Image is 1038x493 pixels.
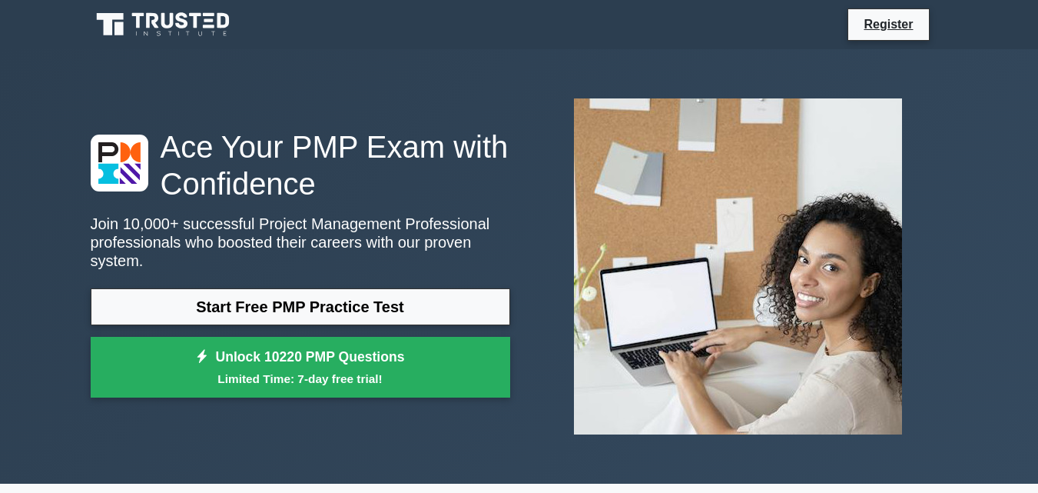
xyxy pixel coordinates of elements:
[854,15,922,34] a: Register
[91,128,510,202] h1: Ace Your PMP Exam with Confidence
[91,288,510,325] a: Start Free PMP Practice Test
[110,370,491,388] small: Limited Time: 7-day free trial!
[91,215,510,270] p: Join 10,000+ successful Project Management Professional professionals who boosted their careers w...
[91,337,510,398] a: Unlock 10220 PMP QuestionsLimited Time: 7-day free trial!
